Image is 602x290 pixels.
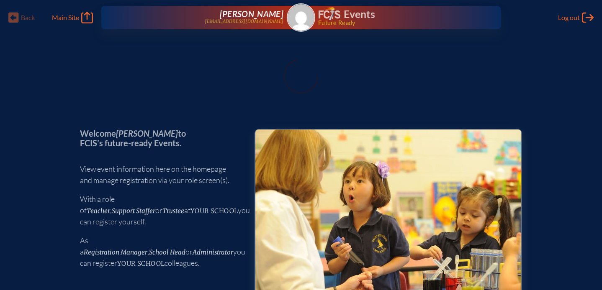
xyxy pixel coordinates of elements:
span: Teacher [87,207,110,215]
span: School Head [149,248,185,256]
span: your school [190,207,238,215]
span: Main Site [52,13,79,22]
span: Registration Manager [84,248,147,256]
p: Welcome to FCIS’s future-ready Events. [80,129,241,148]
a: Main Site [52,12,93,23]
p: View event information here on the homepage and manage registration via your role screen(s). [80,163,241,186]
span: [PERSON_NAME] [116,128,178,138]
p: As a , or you can register colleagues. [80,235,241,269]
a: [PERSON_NAME][EMAIL_ADDRESS][DOMAIN_NAME] [128,9,283,26]
img: Gravatar [288,4,314,31]
div: FCIS Events — Future ready [319,7,474,26]
span: [PERSON_NAME] [220,9,283,19]
p: With a role of , or at you can register yourself. [80,193,241,227]
span: Log out [558,13,580,22]
span: Support Staffer [112,207,155,215]
p: [EMAIL_ADDRESS][DOMAIN_NAME] [205,19,283,24]
span: Future Ready [318,20,474,26]
span: your school [117,259,165,267]
a: Gravatar [287,3,315,32]
span: Trustee [162,207,184,215]
span: Administrator [193,248,233,256]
